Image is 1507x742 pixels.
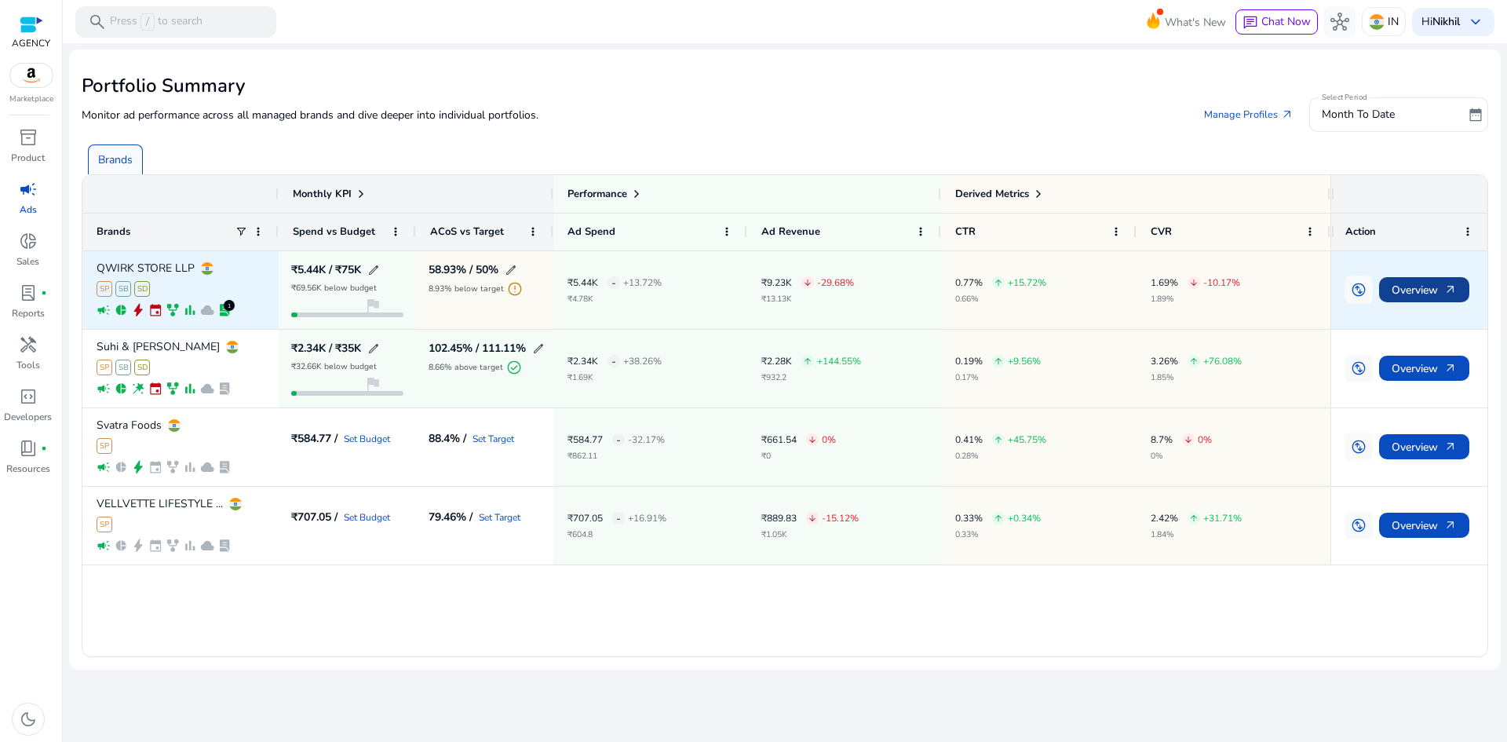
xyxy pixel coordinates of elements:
span: handyman [19,335,38,354]
p: Press to search [110,13,203,31]
p: ₹604.8 [567,531,666,539]
span: Ad Revenue [761,225,820,239]
p: 2.42% [1151,514,1178,523]
span: flag [363,375,382,393]
button: chatChat Now [1235,9,1318,35]
span: arrow_upward [994,356,1003,366]
span: arrow_downward [1184,435,1193,444]
span: SP [97,360,112,375]
a: Set Target [479,513,520,522]
span: campaign [97,539,111,553]
p: ₹69.56K below budget [291,284,377,292]
p: Hi [1421,16,1460,27]
p: +16.91% [628,514,666,523]
span: Month To Date [1322,107,1395,122]
p: +76.08% [1203,356,1242,366]
h5: ₹5.44K / ₹75K [291,265,361,276]
span: family_history [166,382,180,396]
span: arrow_outward [1444,519,1457,532]
span: lab_profile [217,539,232,553]
h5: ₹584.77 / [291,433,338,444]
p: Svatra Foods [97,420,162,431]
a: Manage Profiles [1191,101,1306,129]
p: ₹9.23K [761,278,792,287]
span: inventory_2 [19,128,38,147]
button: Overviewarrow_outward [1379,513,1469,538]
p: Marketplace [9,93,53,105]
p: Ads [20,203,37,217]
span: family_history [166,539,180,553]
span: Ad Spend [567,225,615,239]
p: ₹2.34K [567,356,598,366]
p: ₹862.11 [567,452,665,460]
p: +9.56% [1008,356,1041,366]
p: +0.34% [1008,514,1041,523]
span: event [148,382,162,396]
p: ₹4.78K [567,295,662,303]
span: pie_chart [114,382,128,396]
span: bolt [131,303,145,317]
p: +38.26% [623,356,662,366]
span: SD [134,360,150,375]
span: book_4 [19,439,38,458]
span: lab_profile [217,303,232,317]
button: Overviewarrow_outward [1379,277,1469,302]
a: Set Target [473,434,514,444]
span: swap_vertical_circle [1351,517,1367,533]
span: CVR [1151,225,1172,239]
span: SP [97,517,112,532]
span: arrow_upward [1189,514,1199,523]
span: error [507,281,523,297]
span: arrow_outward [1444,283,1457,296]
p: ₹661.54 [761,435,797,444]
span: swap_vertical_circle [1351,360,1367,376]
div: 1 [224,300,235,311]
span: - [611,345,616,378]
span: - [616,503,621,535]
img: in.svg [229,498,242,510]
button: swap_vertical_circle [1345,276,1373,304]
span: lab_profile [19,283,38,302]
p: ₹584.77 [567,435,603,444]
span: event [148,460,162,474]
span: family_history [166,303,180,317]
span: arrow_downward [803,278,812,287]
span: cloud [200,539,214,553]
span: ACoS vs Target [430,225,504,239]
span: campaign [97,303,111,317]
span: arrow_upward [803,356,812,366]
p: ₹0 [761,452,836,460]
p: +144.55% [817,356,861,366]
mat-label: Select Period [1322,92,1367,103]
p: -32.17% [628,435,665,444]
span: arrow_downward [808,514,817,523]
span: flag [363,296,382,315]
p: 0.28% [955,452,1046,460]
span: - [616,424,621,456]
p: ₹13.13K [761,295,854,303]
button: swap_vertical_circle [1345,354,1373,382]
span: bar_chart [183,539,197,553]
span: donut_small [19,232,38,250]
span: edit [532,342,545,355]
span: arrow_outward [1281,108,1294,121]
h2: Portfolio Summary [82,75,1488,97]
span: event [148,303,162,317]
span: pie_chart [114,303,128,317]
span: swap_vertical_circle [1351,439,1367,455]
p: 1.85% [1151,374,1242,382]
span: code_blocks [19,387,38,406]
span: date_range [1468,107,1483,122]
p: 8.7% [1151,435,1173,444]
span: SB [115,360,131,375]
p: Tools [16,358,40,372]
button: hub [1324,6,1356,38]
span: Derived Metrics [955,187,1029,201]
span: campaign [19,180,38,199]
button: Overviewarrow_outward [1379,356,1469,381]
span: cloud [200,303,214,317]
p: ₹32.66K below budget [291,363,377,371]
p: ₹1.05K [761,531,859,539]
p: 0% [1198,435,1212,444]
p: Resources [6,462,50,476]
